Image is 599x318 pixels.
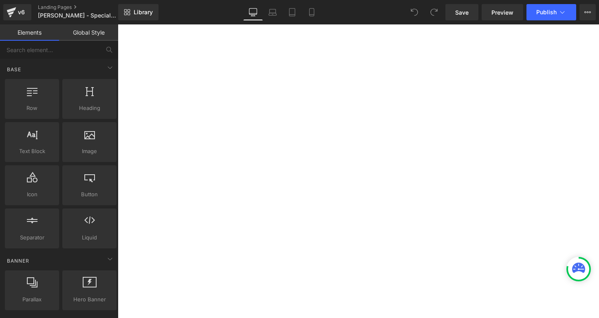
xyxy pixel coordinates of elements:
span: Heading [65,104,114,112]
span: Parallax [7,295,57,304]
span: Banner [6,257,30,265]
span: Text Block [7,147,57,156]
a: Tablet [282,4,302,20]
span: Row [7,104,57,112]
span: Hero Banner [65,295,114,304]
span: Icon [7,190,57,199]
span: Publish [536,9,557,15]
a: Global Style [59,24,118,41]
button: Publish [526,4,576,20]
span: Button [65,190,114,199]
span: Preview [491,8,513,17]
a: New Library [118,4,159,20]
a: Mobile [302,4,322,20]
a: Desktop [243,4,263,20]
iframe: To enrich screen reader interactions, please activate Accessibility in Grammarly extension settings [118,24,599,318]
button: Undo [406,4,423,20]
a: Landing Pages [38,4,132,11]
span: [PERSON_NAME] - Special Offer (Wireframe) [38,12,116,19]
div: v6 [16,7,26,18]
span: Save [455,8,469,17]
a: Laptop [263,4,282,20]
span: Image [65,147,114,156]
span: Library [134,9,153,16]
button: More [579,4,596,20]
a: Preview [482,4,523,20]
span: Base [6,66,22,73]
span: Separator [7,233,57,242]
a: v6 [3,4,31,20]
button: Redo [426,4,442,20]
span: Liquid [65,233,114,242]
